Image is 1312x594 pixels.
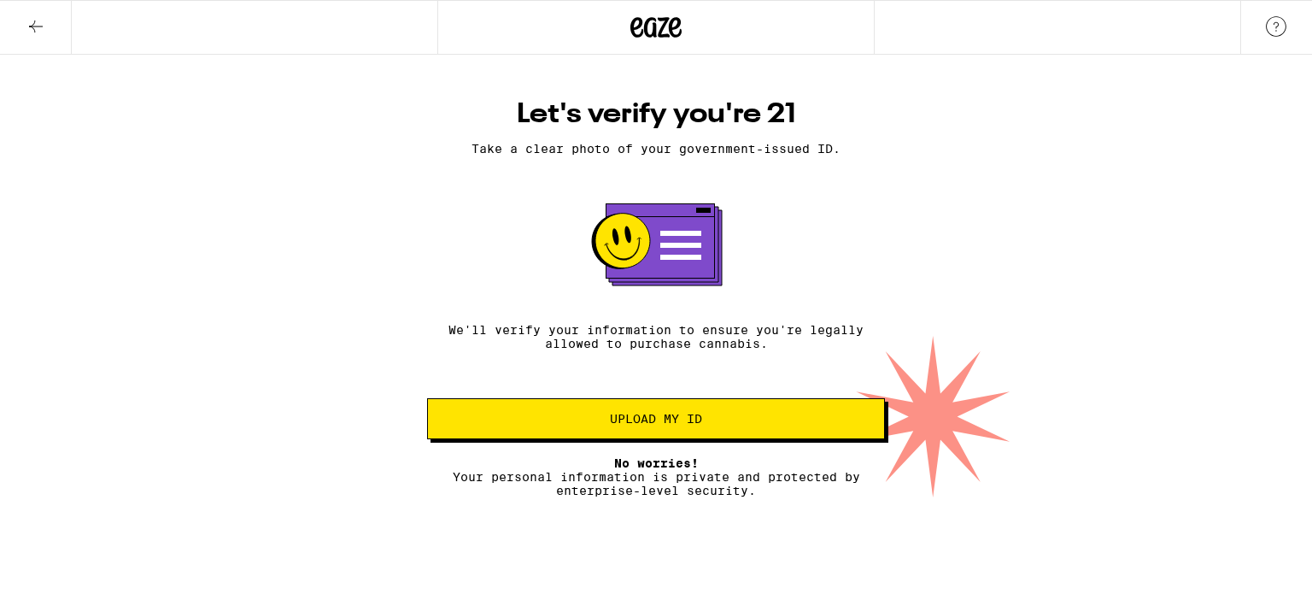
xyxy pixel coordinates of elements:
[427,398,885,439] button: Upload my ID
[610,413,702,425] span: Upload my ID
[427,323,885,350] p: We'll verify your information to ensure you're legally allowed to purchase cannabis.
[427,97,885,132] h1: Let's verify you're 21
[427,456,885,497] p: Your personal information is private and protected by enterprise-level security.
[427,142,885,156] p: Take a clear photo of your government-issued ID.
[614,456,699,470] span: No worries!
